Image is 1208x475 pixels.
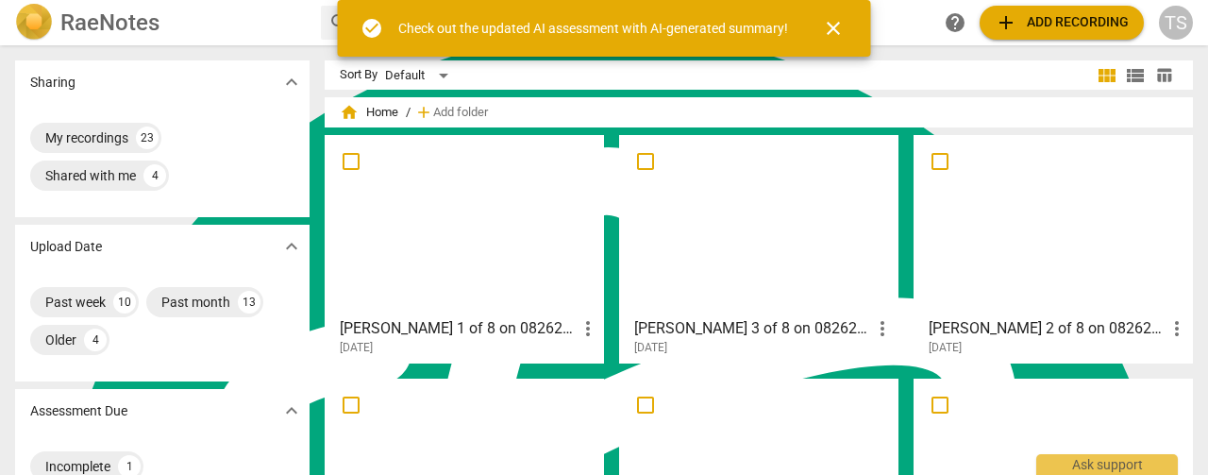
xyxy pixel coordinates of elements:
[1166,317,1188,340] span: more_vert
[280,71,303,93] span: expand_more
[995,11,1017,34] span: add
[811,6,856,51] button: Close
[1155,66,1173,84] span: table_chart
[634,317,871,340] h3: Heinrich 3 of 8 on 08262025_Video
[1093,61,1121,90] button: Tile view
[45,331,76,349] div: Older
[340,103,359,122] span: home
[45,166,136,185] div: Shared with me
[929,340,962,356] span: [DATE]
[84,329,107,351] div: 4
[822,17,845,40] span: close
[280,235,303,258] span: expand_more
[577,317,599,340] span: more_vert
[161,293,230,312] div: Past month
[871,317,894,340] span: more_vert
[929,317,1166,340] h3: Bruce 2 of 8 on 08262025_Video
[45,293,106,312] div: Past week
[30,73,75,93] p: Sharing
[361,17,383,40] span: check_circle
[406,106,411,120] span: /
[340,103,398,122] span: Home
[414,103,433,122] span: add
[398,19,788,39] div: Check out the updated AI assessment with AI-generated summary!
[340,317,577,340] h3: Ronel 1 of 8 on 08262025_Video
[340,340,373,356] span: [DATE]
[1124,64,1147,87] span: view_list
[45,128,128,147] div: My recordings
[30,237,102,257] p: Upload Date
[920,142,1186,355] a: [PERSON_NAME] 2 of 8 on 08262025_Video[DATE]
[277,397,306,425] button: Show more
[277,68,306,96] button: Show more
[277,232,306,261] button: Show more
[60,9,159,36] h2: RaeNotes
[280,399,303,422] span: expand_more
[143,164,166,187] div: 4
[238,291,260,314] div: 13
[634,340,667,356] span: [DATE]
[1149,61,1178,90] button: Table view
[626,142,892,355] a: [PERSON_NAME] 3 of 8 on 08262025_Video[DATE]
[328,11,351,34] span: search
[938,6,972,40] a: Help
[15,4,306,42] a: LogoRaeNotes
[980,6,1144,40] button: Upload
[136,127,159,149] div: 23
[385,60,455,91] div: Default
[944,11,966,34] span: help
[1036,454,1178,475] div: Ask support
[113,291,136,314] div: 10
[15,4,53,42] img: Logo
[433,106,488,120] span: Add folder
[1096,64,1118,87] span: view_module
[30,401,127,421] p: Assessment Due
[995,11,1129,34] span: Add recording
[1159,6,1193,40] button: TS
[340,68,377,82] div: Sort By
[1121,61,1149,90] button: List view
[331,142,597,355] a: [PERSON_NAME] 1 of 8 on 08262025_Video[DATE]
